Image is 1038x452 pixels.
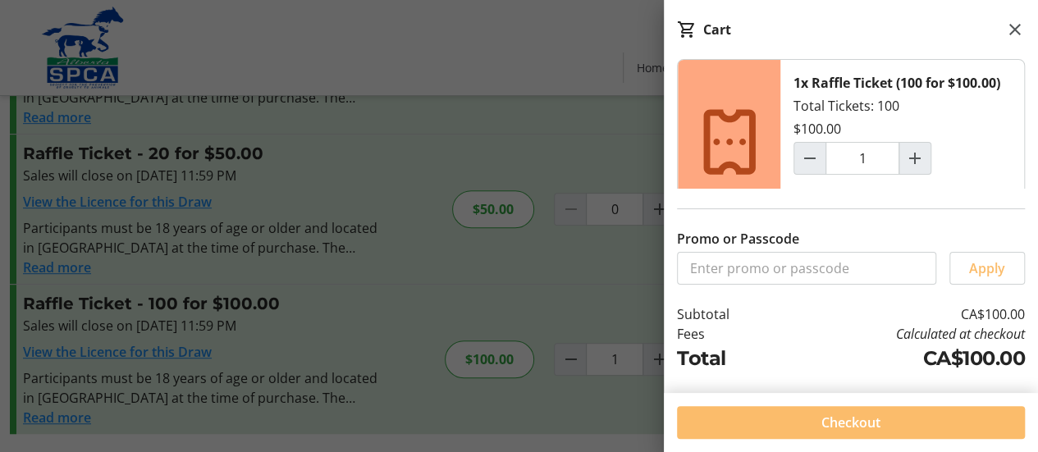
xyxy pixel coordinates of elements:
[677,324,778,344] td: Fees
[899,143,931,174] button: Increment by one
[677,344,778,373] td: Total
[793,73,1000,93] div: 1x Raffle Ticket (100 for $100.00)
[703,20,731,39] div: Cart
[793,178,884,211] button: Remove
[677,304,778,324] td: Subtotal
[825,142,899,175] input: Raffle Ticket (100 for $100.00) Quantity
[778,344,1025,373] td: CA$100.00
[780,60,1024,224] div: Total Tickets: 100
[677,252,936,285] input: Enter promo or passcode
[794,143,825,174] button: Decrement by one
[793,119,841,139] div: $100.00
[949,252,1025,285] button: Apply
[677,406,1025,439] button: Checkout
[821,413,880,432] span: Checkout
[677,229,799,249] label: Promo or Passcode
[778,324,1025,344] td: Calculated at checkout
[969,258,1005,278] span: Apply
[813,185,864,204] span: Remove
[778,304,1025,324] td: CA$100.00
